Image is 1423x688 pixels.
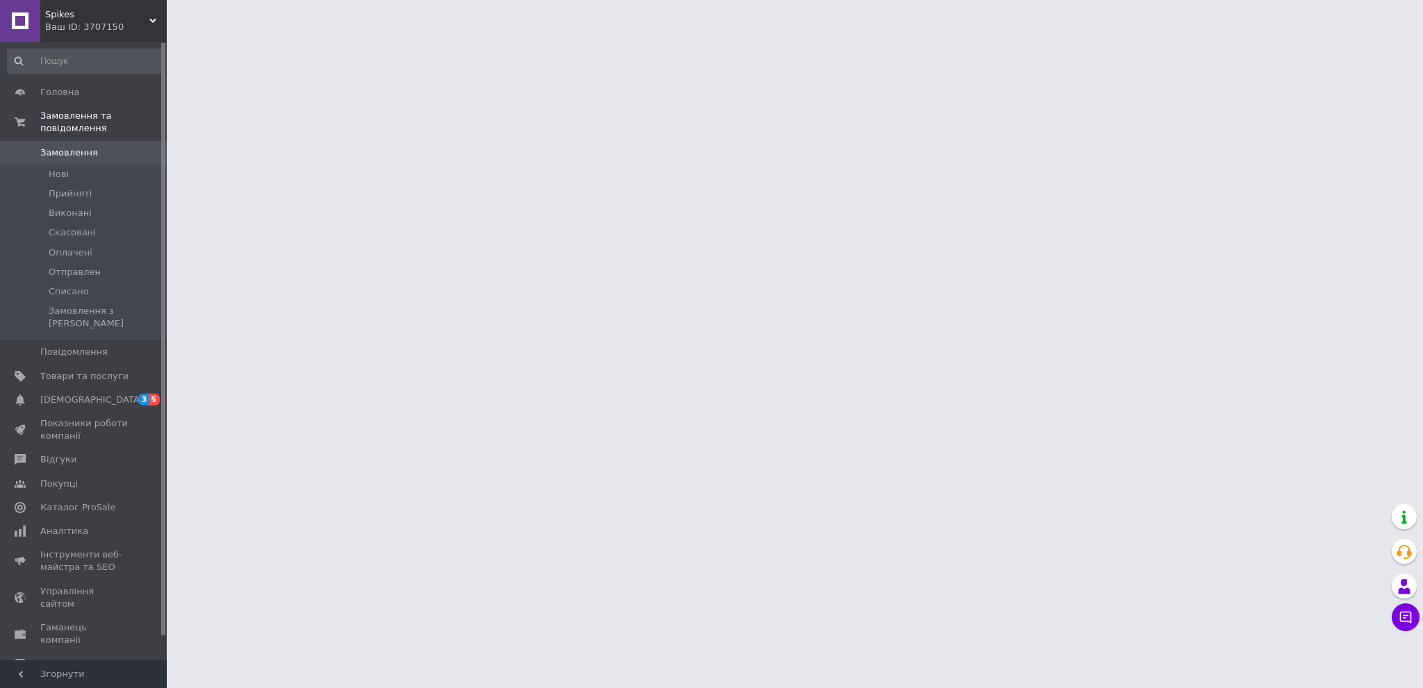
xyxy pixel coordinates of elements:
[1392,603,1420,631] button: Чат з покупцем
[45,21,167,33] div: Ваш ID: 3707150
[40,621,129,646] span: Гаманець компанії
[149,394,160,405] span: 5
[40,370,129,383] span: Товари та послуги
[49,246,92,259] span: Оплачені
[40,417,129,442] span: Показники роботи компанії
[40,548,129,573] span: Інструменти веб-майстра та SEO
[49,168,69,181] span: Нові
[40,585,129,610] span: Управління сайтом
[49,266,101,278] span: Отправлен
[49,305,163,330] span: Замовлення з [PERSON_NAME]
[40,110,167,135] span: Замовлення та повідомлення
[40,146,98,159] span: Замовлення
[138,394,149,405] span: 3
[7,49,164,74] input: Пошук
[45,8,149,21] span: Spikes
[40,525,88,537] span: Аналітика
[49,207,92,219] span: Виконані
[40,346,108,358] span: Повідомлення
[40,453,76,466] span: Відгуки
[49,285,89,298] span: Списано
[49,187,92,200] span: Прийняті
[40,501,115,514] span: Каталог ProSale
[49,226,96,239] span: Скасовані
[40,657,76,670] span: Маркет
[40,86,79,99] span: Головна
[40,394,143,406] span: [DEMOGRAPHIC_DATA]
[40,478,78,490] span: Покупці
